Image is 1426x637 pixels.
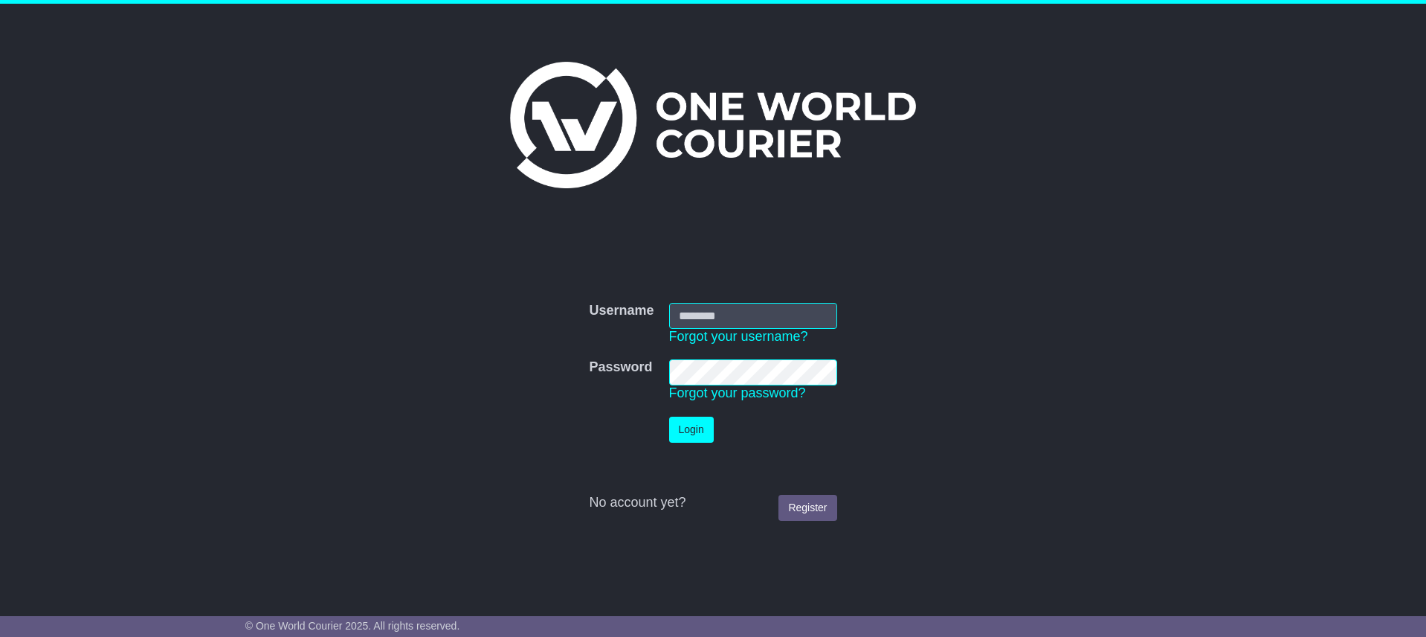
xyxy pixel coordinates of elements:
label: Username [589,303,654,319]
label: Password [589,359,652,376]
a: Forgot your password? [669,385,806,400]
div: No account yet? [589,495,836,511]
img: One World [510,62,916,188]
a: Forgot your username? [669,329,808,344]
span: © One World Courier 2025. All rights reserved. [245,620,460,632]
button: Login [669,417,714,443]
a: Register [778,495,836,521]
